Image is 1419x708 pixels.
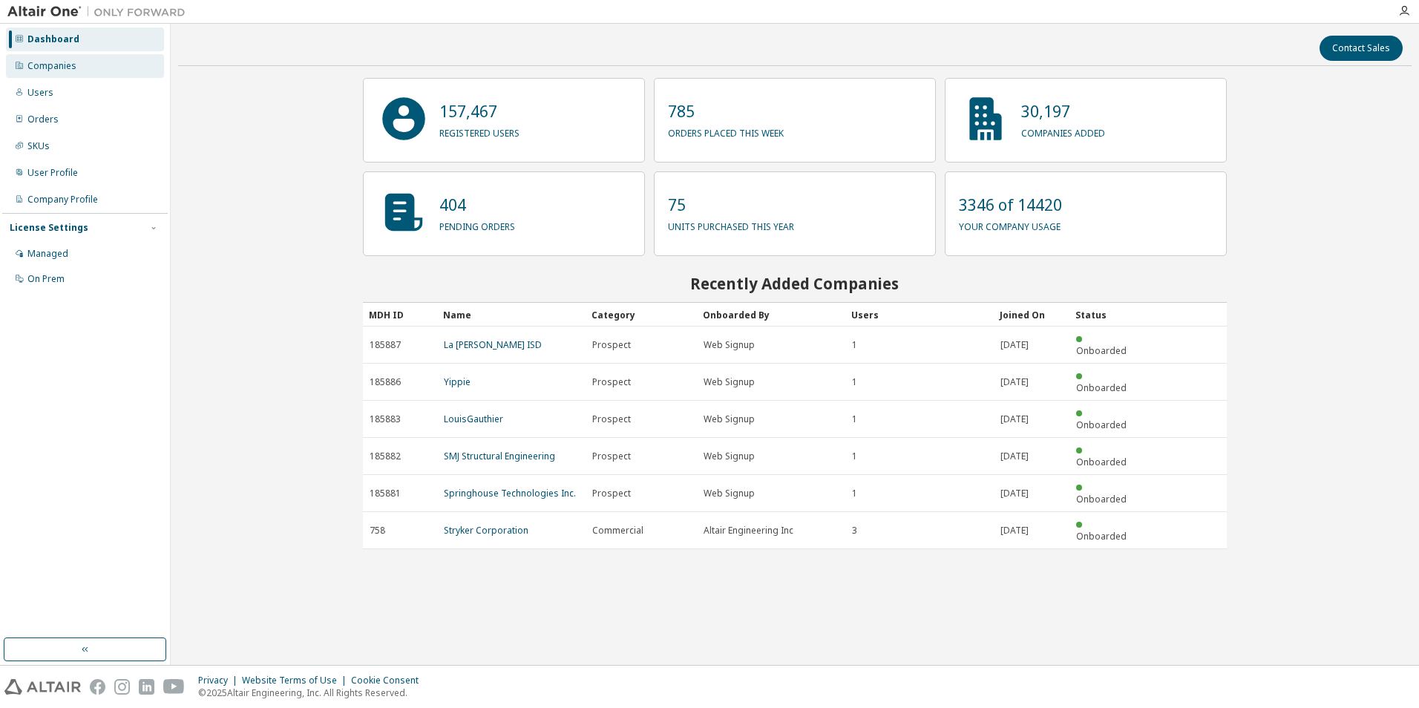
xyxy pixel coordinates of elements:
[704,376,755,388] span: Web Signup
[1000,303,1063,327] div: Joined On
[1320,36,1403,61] button: Contact Sales
[370,413,401,425] span: 185883
[10,222,88,234] div: License Settings
[852,525,857,537] span: 3
[1000,376,1029,388] span: [DATE]
[439,100,520,122] p: 157,467
[114,679,130,695] img: instagram.svg
[139,679,154,695] img: linkedin.svg
[198,686,427,699] p: © 2025 Altair Engineering, Inc. All Rights Reserved.
[704,525,793,537] span: Altair Engineering Inc
[370,488,401,499] span: 185881
[27,60,76,72] div: Companies
[704,450,755,462] span: Web Signup
[1076,381,1127,394] span: Onboarded
[592,376,631,388] span: Prospect
[242,675,351,686] div: Website Terms of Use
[27,194,98,206] div: Company Profile
[959,194,1062,216] p: 3346 of 14420
[370,450,401,462] span: 185882
[439,216,515,233] p: pending orders
[592,413,631,425] span: Prospect
[27,140,50,152] div: SKUs
[444,524,528,537] a: Stryker Corporation
[90,679,105,695] img: facebook.svg
[7,4,193,19] img: Altair One
[439,194,515,216] p: 404
[852,413,857,425] span: 1
[668,216,794,233] p: units purchased this year
[27,167,78,179] div: User Profile
[439,122,520,140] p: registered users
[163,679,185,695] img: youtube.svg
[27,273,65,285] div: On Prem
[198,675,242,686] div: Privacy
[852,488,857,499] span: 1
[351,675,427,686] div: Cookie Consent
[592,525,643,537] span: Commercial
[1075,303,1138,327] div: Status
[851,303,988,327] div: Users
[444,450,555,462] a: SMJ Structural Engineering
[592,450,631,462] span: Prospect
[444,338,542,351] a: La [PERSON_NAME] ISD
[1076,419,1127,431] span: Onboarded
[1076,344,1127,357] span: Onboarded
[1000,339,1029,351] span: [DATE]
[1076,456,1127,468] span: Onboarded
[852,339,857,351] span: 1
[591,303,691,327] div: Category
[4,679,81,695] img: altair_logo.svg
[370,525,385,537] span: 758
[592,488,631,499] span: Prospect
[363,274,1226,293] h2: Recently Added Companies
[704,339,755,351] span: Web Signup
[1076,493,1127,505] span: Onboarded
[668,122,784,140] p: orders placed this week
[1076,530,1127,543] span: Onboarded
[592,339,631,351] span: Prospect
[704,413,755,425] span: Web Signup
[1000,525,1029,537] span: [DATE]
[668,194,794,216] p: 75
[1021,100,1105,122] p: 30,197
[27,114,59,125] div: Orders
[444,413,503,425] a: LouisGauthier
[370,339,401,351] span: 185887
[1000,450,1029,462] span: [DATE]
[370,376,401,388] span: 185886
[703,303,839,327] div: Onboarded By
[369,303,431,327] div: MDH ID
[852,376,857,388] span: 1
[1021,122,1105,140] p: companies added
[704,488,755,499] span: Web Signup
[1000,413,1029,425] span: [DATE]
[852,450,857,462] span: 1
[1000,488,1029,499] span: [DATE]
[444,376,471,388] a: Yippie
[27,248,68,260] div: Managed
[959,216,1062,233] p: your company usage
[27,33,79,45] div: Dashboard
[443,303,580,327] div: Name
[27,87,53,99] div: Users
[444,487,576,499] a: Springhouse Technologies Inc.
[668,100,784,122] p: 785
